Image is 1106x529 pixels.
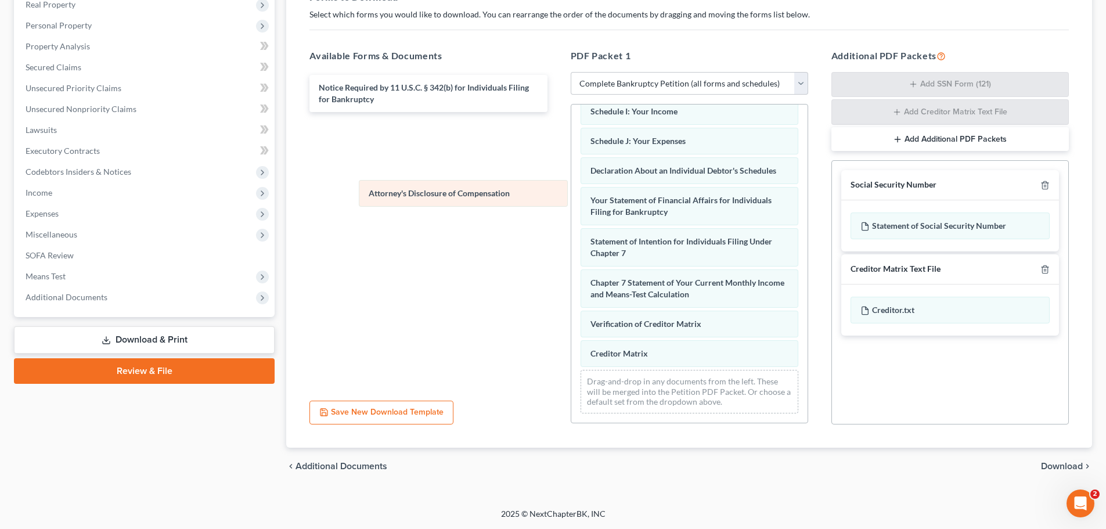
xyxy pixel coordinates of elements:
[831,99,1069,125] button: Add Creditor Matrix Text File
[26,271,66,281] span: Means Test
[26,250,74,260] span: SOFA Review
[851,297,1050,323] div: Creditor.txt
[831,72,1069,98] button: Add SSN Form (121)
[16,57,275,78] a: Secured Claims
[16,99,275,120] a: Unsecured Nonpriority Claims
[309,401,453,425] button: Save New Download Template
[590,106,678,116] span: Schedule I: Your Income
[26,188,52,197] span: Income
[590,319,701,329] span: Verification of Creditor Matrix
[26,229,77,239] span: Miscellaneous
[831,49,1069,63] h5: Additional PDF Packets
[590,136,686,146] span: Schedule J: Your Expenses
[309,49,547,63] h5: Available Forms & Documents
[16,141,275,161] a: Executory Contracts
[16,245,275,266] a: SOFA Review
[296,462,387,471] span: Additional Documents
[26,104,136,114] span: Unsecured Nonpriority Claims
[26,167,131,177] span: Codebtors Insiders & Notices
[851,213,1050,239] div: Statement of Social Security Number
[26,41,90,51] span: Property Analysis
[1090,490,1100,499] span: 2
[16,36,275,57] a: Property Analysis
[14,358,275,384] a: Review & File
[590,348,648,358] span: Creditor Matrix
[1041,462,1092,471] button: Download chevron_right
[590,195,772,217] span: Your Statement of Financial Affairs for Individuals Filing for Bankruptcy
[26,20,92,30] span: Personal Property
[14,326,275,354] a: Download & Print
[26,292,107,302] span: Additional Documents
[1067,490,1094,517] iframe: Intercom live chat
[26,208,59,218] span: Expenses
[309,9,1069,20] p: Select which forms you would like to download. You can rearrange the order of the documents by dr...
[590,278,784,299] span: Chapter 7 Statement of Your Current Monthly Income and Means-Test Calculation
[590,236,772,258] span: Statement of Intention for Individuals Filing Under Chapter 7
[581,370,798,413] div: Drag-and-drop in any documents from the left. These will be merged into the Petition PDF Packet. ...
[16,120,275,141] a: Lawsuits
[571,49,808,63] h5: PDF Packet 1
[590,165,776,175] span: Declaration About an Individual Debtor's Schedules
[1083,462,1092,471] i: chevron_right
[26,83,121,93] span: Unsecured Priority Claims
[26,146,100,156] span: Executory Contracts
[16,78,275,99] a: Unsecured Priority Claims
[286,462,387,471] a: chevron_left Additional Documents
[26,125,57,135] span: Lawsuits
[222,508,884,529] div: 2025 © NextChapterBK, INC
[26,62,81,72] span: Secured Claims
[851,179,936,190] div: Social Security Number
[319,82,529,104] span: Notice Required by 11 U.S.C. § 342(b) for Individuals Filing for Bankruptcy
[286,462,296,471] i: chevron_left
[851,264,941,275] div: Creditor Matrix Text File
[1041,462,1083,471] span: Download
[369,188,510,198] span: Attorney's Disclosure of Compensation
[831,127,1069,152] button: Add Additional PDF Packets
